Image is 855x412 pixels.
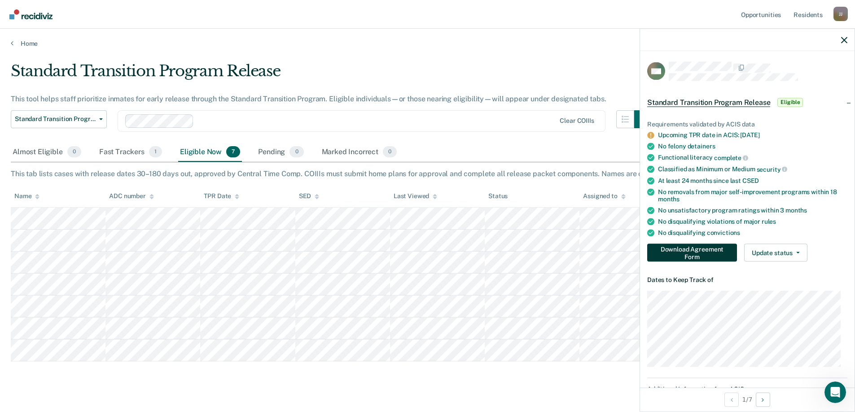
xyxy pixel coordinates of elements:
[11,62,652,87] div: Standard Transition Program Release
[11,143,83,162] div: Almost Eligible
[762,218,776,225] span: rules
[714,154,748,161] span: complete
[11,95,652,103] div: This tool helps staff prioritize inmates for early release through the Standard Transition Progra...
[647,244,737,262] button: Download Agreement Form
[14,192,39,200] div: Name
[777,98,803,107] span: Eligible
[299,192,320,200] div: SED
[640,88,855,117] div: Standard Transition Program ReleaseEligible
[9,9,53,19] img: Recidiviz
[256,143,305,162] div: Pending
[744,244,807,262] button: Update status
[658,143,847,150] div: No felony
[724,392,739,407] button: Previous Opportunity
[658,188,847,203] div: No removals from major self-improvement programs within 18
[109,192,154,200] div: ADC number
[833,7,848,21] button: Profile dropdown button
[178,143,242,162] div: Eligible Now
[226,146,240,158] span: 7
[658,165,847,173] div: Classified as Minimum or Medium
[394,192,437,200] div: Last Viewed
[757,165,788,173] span: security
[756,392,770,407] button: Next Opportunity
[320,143,399,162] div: Marked Incorrect
[658,229,847,237] div: No disqualifying
[97,143,164,162] div: Fast Trackers
[824,382,846,403] iframe: Intercom live chat
[647,98,770,107] span: Standard Transition Program Release
[647,244,741,262] a: Navigate to form link
[11,169,844,178] div: This tab lists cases with release dates 30–180 days out, approved by Central Time Comp. COIIIs mu...
[658,207,847,214] div: No unsatisfactory program ratings within 3
[583,192,625,200] div: Assigned to
[11,39,844,48] a: Home
[204,192,239,200] div: TPR Date
[658,131,847,139] div: Upcoming TPR date in ACIS: [DATE]
[785,207,807,214] span: months
[658,177,847,184] div: At least 24 months since last
[742,177,759,184] span: CSED
[647,385,847,393] dt: Additional Information from ACIS
[640,387,855,411] div: 1 / 7
[707,229,740,236] span: convictions
[560,117,594,125] div: Clear COIIIs
[647,120,847,128] div: Requirements validated by ACIS data
[488,192,508,200] div: Status
[383,146,397,158] span: 0
[658,154,847,162] div: Functional literacy
[149,146,162,158] span: 1
[688,143,715,150] span: detainers
[833,7,848,21] div: J J
[658,218,847,226] div: No disqualifying violations of major
[67,146,81,158] span: 0
[658,195,680,203] span: months
[647,276,847,284] dt: Dates to Keep Track of
[15,115,96,123] span: Standard Transition Program Release
[289,146,303,158] span: 0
